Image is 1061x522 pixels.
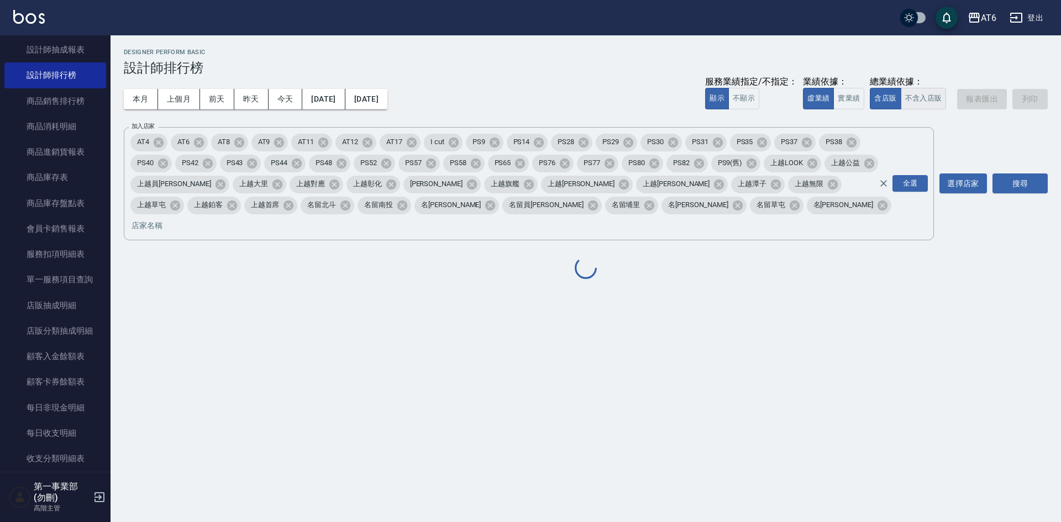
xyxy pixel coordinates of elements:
a: 收支匯款表 [4,471,106,497]
div: 業績依據： [803,76,864,88]
a: 設計師抽成報表 [4,37,106,62]
div: 上越首席 [244,197,298,214]
button: 搜尋 [992,173,1048,194]
span: 上越鉑客 [187,199,229,210]
div: AT9 [251,134,288,151]
button: Open [890,173,930,194]
button: AT6 [963,7,1001,29]
span: PS42 [175,157,205,168]
div: 上越草屯 [130,197,184,214]
div: 上越潭子 [731,176,785,193]
span: PS82 [666,157,696,168]
span: PS35 [730,136,760,147]
span: PS52 [354,157,384,168]
button: 前天 [200,89,234,109]
button: 含店販 [870,88,901,109]
img: Person [9,486,31,508]
div: 服務業績指定/不指定： [705,76,797,88]
span: AT8 [211,136,237,147]
div: 上越LOOK [764,155,821,172]
div: 上越鉑客 [187,197,241,214]
a: 店販分類抽成明細 [4,318,106,344]
span: PS43 [220,157,250,168]
div: 名留南投 [358,197,411,214]
div: PS80 [622,155,663,172]
p: 高階主管 [34,503,90,513]
div: PS76 [532,155,574,172]
a: 會員卡銷售報表 [4,216,106,241]
span: 上越首席 [244,199,286,210]
button: 不含入店販 [901,88,947,109]
span: 名留埔里 [605,199,647,210]
label: 加入店家 [132,122,155,130]
span: 上越彰化 [346,178,388,189]
div: 上越無限 [788,176,842,193]
span: 上越大里 [233,178,275,189]
div: PS43 [220,155,261,172]
div: PS58 [443,155,485,172]
div: AT8 [211,134,248,151]
span: 上越無限 [788,178,830,189]
span: PS14 [507,136,537,147]
span: 上越公益 [824,157,866,168]
a: 商品庫存表 [4,165,106,190]
div: PS77 [577,155,618,172]
div: PS9(舊) [711,155,761,172]
span: 名[PERSON_NAME] [414,199,487,210]
div: PS14 [507,134,548,151]
div: PS35 [730,134,771,151]
a: 收支分類明細表 [4,446,106,471]
div: 總業績依據： [870,76,952,88]
div: 名留埔里 [605,197,659,214]
div: PS65 [488,155,529,172]
div: AT6 [171,134,208,151]
a: 商品進銷貨報表 [4,139,106,165]
div: 名留北斗 [301,197,354,214]
div: 名[PERSON_NAME] [661,197,746,214]
span: 名留北斗 [301,199,343,210]
button: 登出 [1005,8,1048,28]
div: 上越[PERSON_NAME] [541,176,633,193]
div: PS31 [685,134,727,151]
span: I cut [424,136,451,147]
div: AT11 [291,134,332,151]
div: AT6 [981,11,996,25]
span: 上越潭子 [731,178,773,189]
div: PS57 [398,155,440,172]
a: 商品消耗明細 [4,114,106,139]
span: 上越員[PERSON_NAME] [130,178,218,189]
span: 名留南投 [358,199,400,210]
a: 顧客入金餘額表 [4,344,106,369]
span: PS28 [551,136,581,147]
span: 名[PERSON_NAME] [661,199,734,210]
button: Clear [876,176,891,191]
div: [PERSON_NAME] [403,176,481,193]
button: [DATE] [345,89,387,109]
div: 上越大里 [233,176,286,193]
span: PS80 [622,157,652,168]
span: PS58 [443,157,473,168]
span: PS30 [640,136,670,147]
div: PS9 [466,134,503,151]
div: 名[PERSON_NAME] [414,197,499,214]
a: 每日非現金明細 [4,395,106,420]
span: 名留草屯 [750,199,792,210]
span: PS65 [488,157,518,168]
span: PS9 [466,136,492,147]
span: PS77 [577,157,607,168]
span: AT9 [251,136,277,147]
span: 上越旗艦 [484,178,526,189]
button: 上個月 [158,89,200,109]
h3: 設計師排行榜 [124,60,1048,76]
span: 名[PERSON_NAME] [807,199,880,210]
div: 上越員[PERSON_NAME] [130,176,229,193]
span: PS37 [774,136,804,147]
span: 上越LOOK [764,157,810,168]
span: PS57 [398,157,428,168]
div: 全選 [892,175,928,192]
div: 上越[PERSON_NAME] [636,176,728,193]
div: PS37 [774,134,816,151]
a: 店販抽成明細 [4,293,106,318]
button: 昨天 [234,89,269,109]
span: 上越[PERSON_NAME] [541,178,621,189]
